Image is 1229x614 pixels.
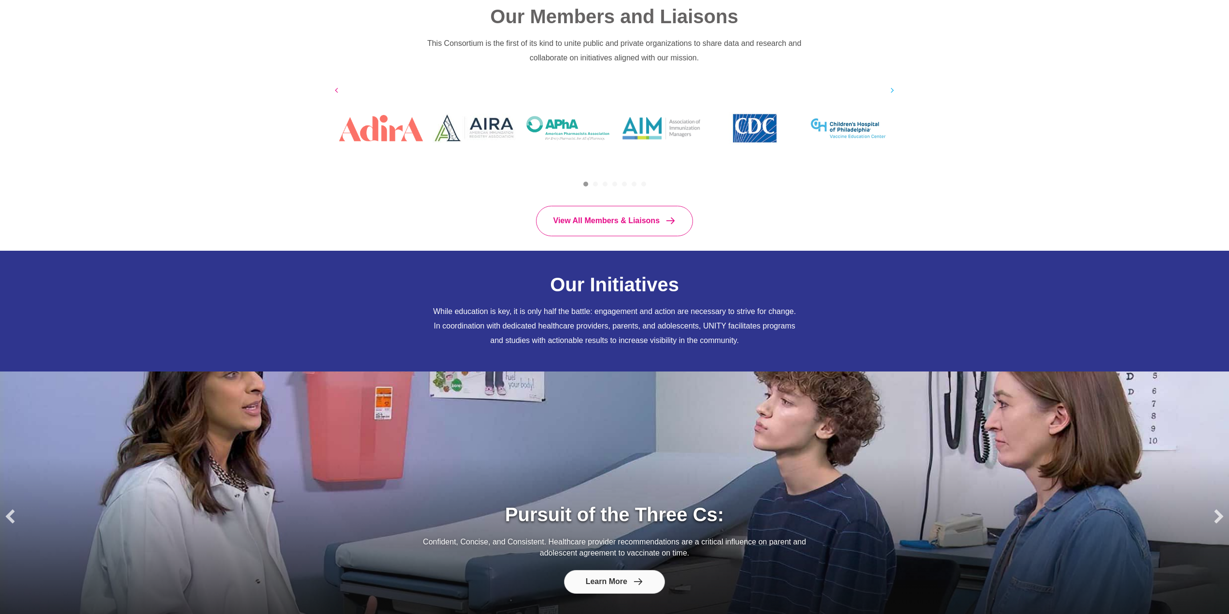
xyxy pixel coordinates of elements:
a: previous [2,509,18,524]
a: 6 [632,182,636,186]
img: Association of Immunization Managers (AIM) [620,115,704,142]
h2: Pursuit of the Three Cs: [415,502,814,527]
p: Confident, Concise, and Consistent. Healthcare provider recommendations are a critical influence ... [415,537,814,558]
p: While education is key, it is only half the battle: engagement and action are necessary to strive... [429,304,800,347]
img: Centers for Disease Control and Prevention (CDC) [713,112,797,144]
img: American Immunization Registry Association (AIRA) [433,114,517,143]
a: 7 [641,182,646,186]
a: 2 [593,182,598,186]
div: Slide 3 of 37 [521,85,615,172]
span: View All Members & Liaisons [553,217,660,225]
img: American Pharmacists Association (APhA) [526,115,610,141]
img: AdirA [339,115,423,142]
div: Slide 6 of 37 [802,85,895,172]
p: This Consortium is the first of its kind to unite public and private organizations to share data ... [423,36,805,65]
a: 1 [583,182,588,186]
a: View All Members & Liaisons [536,206,693,236]
div: Slide 5 of 37 [708,85,802,172]
a: Learn More [564,570,665,594]
span: Our Members and Liaisons [490,6,738,27]
div: Slide 1 of 37 [334,85,428,172]
div: Slide 4 of 37 [615,85,708,172]
a: 4 [612,182,617,186]
a: 3 [603,182,607,186]
img: The Vaccine Education Center at Children’s Hospital of Philadelphia (CHOP) [806,107,890,149]
span: Learn More [586,578,627,586]
a: 5 [622,182,627,186]
div: Slide 2 of 37 [428,85,522,172]
span: Our Initiatives [550,274,679,295]
a: next [1211,509,1227,524]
